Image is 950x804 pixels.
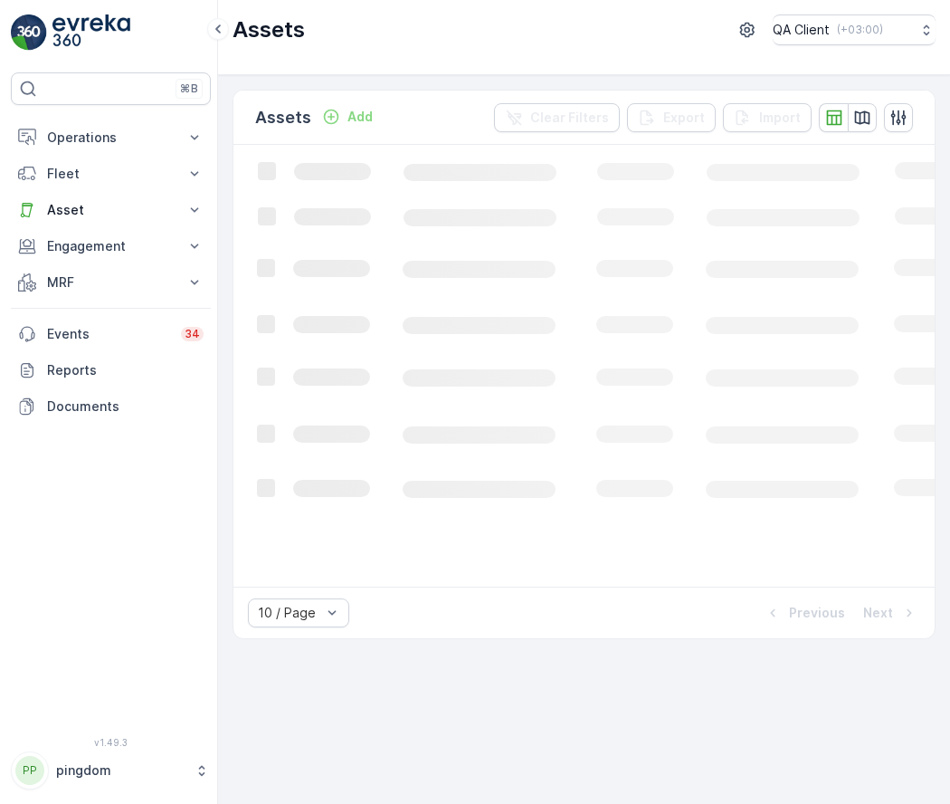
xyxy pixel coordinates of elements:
[47,201,175,219] p: Asset
[663,109,705,127] p: Export
[11,264,211,301] button: MRF
[255,105,311,130] p: Assets
[180,81,198,96] p: ⌘B
[863,604,893,622] p: Next
[15,756,44,785] div: PP
[773,14,936,45] button: QA Client(+03:00)
[47,361,204,379] p: Reports
[759,109,801,127] p: Import
[47,273,175,292] p: MRF
[861,602,920,624] button: Next
[494,103,620,132] button: Clear Filters
[773,21,830,39] p: QA Client
[185,327,200,341] p: 34
[233,15,305,44] p: Assets
[315,106,380,128] button: Add
[11,14,47,51] img: logo
[723,103,812,132] button: Import
[837,23,883,37] p: ( +03:00 )
[52,14,130,51] img: logo_light-DOdMpM7g.png
[789,604,845,622] p: Previous
[11,192,211,228] button: Asset
[47,237,175,255] p: Engagement
[530,109,609,127] p: Clear Filters
[56,761,185,780] p: pingdom
[11,156,211,192] button: Fleet
[47,129,175,147] p: Operations
[47,165,175,183] p: Fleet
[47,325,170,343] p: Events
[762,602,847,624] button: Previous
[627,103,716,132] button: Export
[11,737,211,748] span: v 1.49.3
[11,120,211,156] button: Operations
[347,108,373,126] p: Add
[47,397,204,416] p: Documents
[11,228,211,264] button: Engagement
[11,316,211,352] a: Events34
[11,388,211,425] a: Documents
[11,352,211,388] a: Reports
[11,751,211,790] button: PPpingdom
